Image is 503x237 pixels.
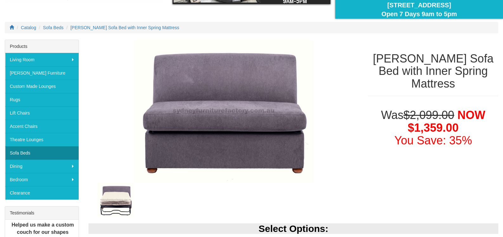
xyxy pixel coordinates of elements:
div: Products [5,40,79,53]
b: Helped us make a custom couch for our shapes [11,222,74,235]
span: NOW $1,359.00 [408,109,486,134]
a: Custom Made Lounges [5,80,79,93]
h1: Was [368,109,498,147]
a: Lift Chairs [5,106,79,120]
a: Dining [5,160,79,173]
a: Catalog [21,25,36,30]
font: You Save: 35% [394,134,472,147]
a: Rugs [5,93,79,106]
h1: [PERSON_NAME] Sofa Bed with Inner Spring Mattress [368,52,498,90]
a: Sofa Beds [5,146,79,160]
a: Sofa Beds [43,25,64,30]
a: Accent Chairs [5,120,79,133]
a: Clearance [5,186,79,200]
div: Testimonials [5,207,79,220]
a: Theatre Lounges [5,133,79,146]
a: Bedroom [5,173,79,186]
a: [PERSON_NAME] Sofa Bed with Inner Spring Mattress [70,25,179,30]
a: [PERSON_NAME] Furniture [5,66,79,80]
del: $2,099.00 [403,109,454,122]
a: Living Room [5,53,79,66]
b: Select Options: [258,223,328,234]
